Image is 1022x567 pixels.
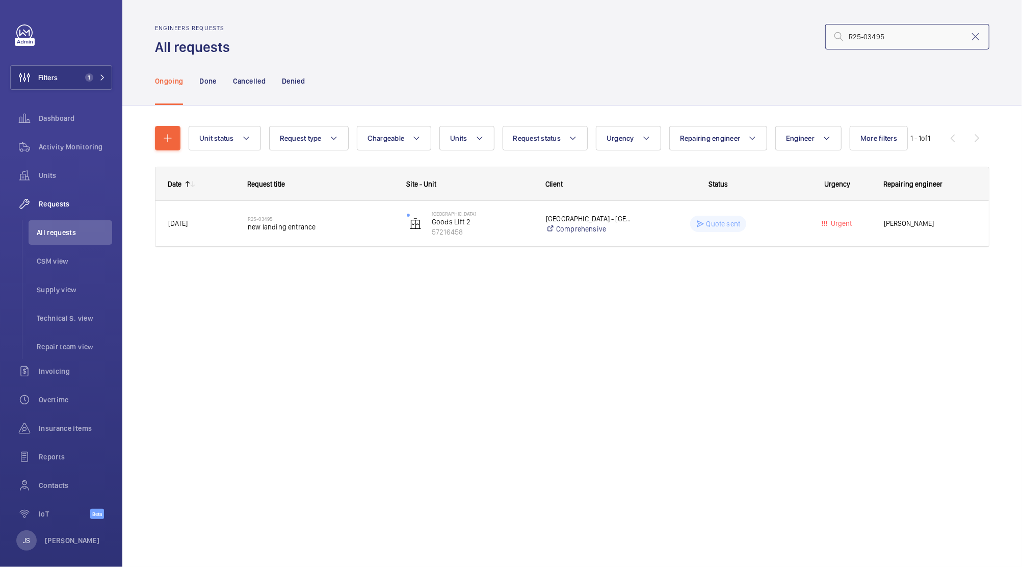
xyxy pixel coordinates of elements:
[10,65,112,90] button: Filters1
[883,180,942,188] span: Repairing engineer
[860,134,897,142] span: More filters
[39,480,112,491] span: Contacts
[39,170,112,181] span: Units
[199,76,216,86] p: Done
[825,24,989,49] input: Search by request number or quote number
[39,395,112,405] span: Overtime
[432,211,533,217] p: [GEOGRAPHIC_DATA]
[432,227,533,237] p: 57216458
[189,126,261,150] button: Unit status
[269,126,349,150] button: Request type
[248,222,394,232] span: new landing entrance
[921,134,928,142] span: of
[39,113,112,123] span: Dashboard
[850,126,908,150] button: More filters
[37,342,112,352] span: Repair team view
[85,73,93,82] span: 1
[37,313,112,323] span: Technical S. view
[39,452,112,462] span: Reports
[825,180,851,188] span: Urgency
[406,180,436,188] span: Site - Unit
[37,256,112,266] span: CSM view
[39,199,112,209] span: Requests
[155,24,236,32] h2: Engineers requests
[280,134,322,142] span: Request type
[168,219,188,227] span: [DATE]
[706,219,741,229] p: Quote sent
[607,134,634,142] span: Urgency
[39,366,112,376] span: Invoicing
[39,423,112,433] span: Insurance items
[248,216,394,222] h2: R25-03495
[155,38,236,57] h1: All requests
[680,134,741,142] span: Repairing engineer
[596,126,661,150] button: Urgency
[432,217,533,227] p: Goods Lift 2
[368,134,405,142] span: Chargeable
[910,135,930,142] span: 1 - 1 1
[439,126,494,150] button: Units
[90,509,104,519] span: Beta
[357,126,432,150] button: Chargeable
[884,218,977,229] span: [PERSON_NAME]
[37,227,112,238] span: All requests
[247,180,285,188] span: Request title
[669,126,768,150] button: Repairing engineer
[282,76,305,86] p: Denied
[450,134,467,142] span: Units
[39,509,90,519] span: IoT
[199,134,234,142] span: Unit status
[38,72,58,83] span: Filters
[45,535,100,546] p: [PERSON_NAME]
[37,285,112,295] span: Supply view
[503,126,588,150] button: Request status
[168,180,181,188] div: Date
[155,76,183,86] p: Ongoing
[233,76,266,86] p: Cancelled
[786,134,815,142] span: Engineer
[829,219,852,227] span: Urgent
[709,180,728,188] span: Status
[409,218,422,230] img: elevator.svg
[546,214,632,224] p: [GEOGRAPHIC_DATA] - [GEOGRAPHIC_DATA]
[775,126,842,150] button: Engineer
[545,180,563,188] span: Client
[39,142,112,152] span: Activity Monitoring
[23,535,30,546] p: JS
[546,224,632,234] a: Comprehensive
[513,134,561,142] span: Request status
